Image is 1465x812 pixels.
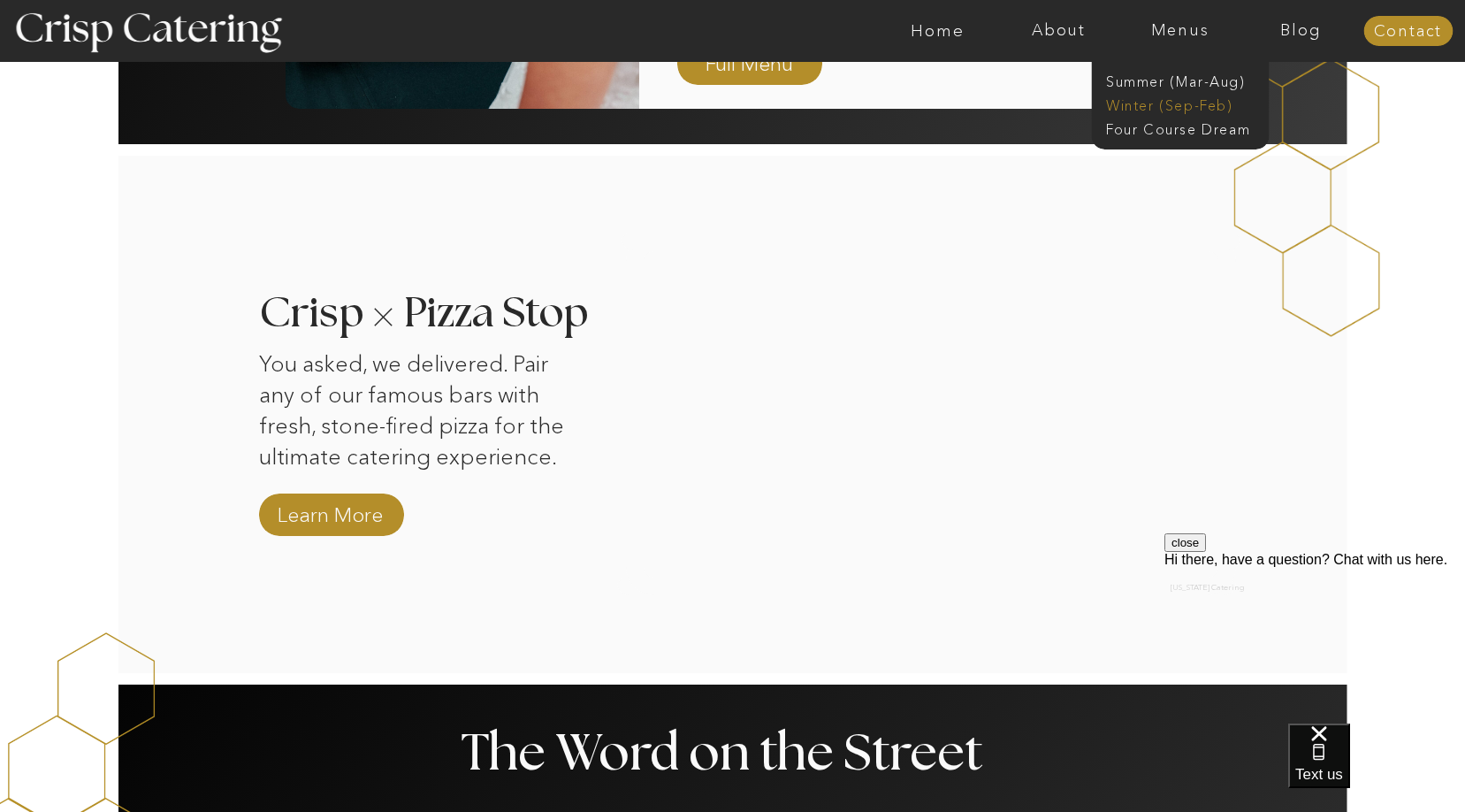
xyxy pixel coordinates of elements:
[1119,22,1240,40] a: Menus
[1288,724,1465,812] iframe: podium webchat widget bubble
[1106,119,1264,136] a: Four Course Dream
[1240,22,1362,40] a: Blog
[462,729,1005,781] p: The Word on the Street
[1106,72,1264,88] a: Summer (Mar-Aug)
[259,293,617,327] h3: Crisp Pizza Stop
[1106,96,1251,112] a: Winter (Sep-Feb)
[998,22,1119,40] a: About
[698,50,801,80] a: Full Menu
[271,501,390,532] a: Learn More
[877,22,998,40] a: Home
[1363,23,1453,41] a: Contact
[1164,533,1465,746] iframe: podium webchat widget prompt
[259,349,567,475] p: You asked, we delivered. Pair any of our famous bars with fresh, stone-fired pizza for the ultima...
